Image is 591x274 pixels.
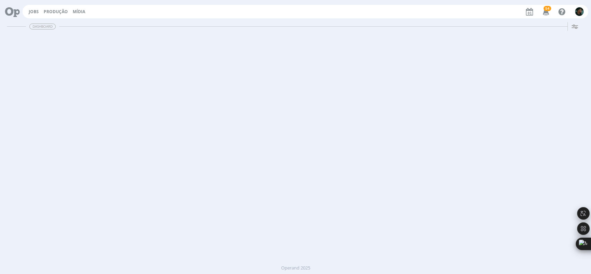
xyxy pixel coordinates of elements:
[71,9,87,15] button: Mídia
[27,9,41,15] button: Jobs
[538,6,553,18] button: 54
[29,24,56,29] span: Dashboard
[73,9,85,15] a: Mídia
[575,7,584,16] img: K
[44,9,68,15] a: Produção
[42,9,70,15] button: Produção
[575,6,584,18] button: K
[544,6,551,11] span: 54
[29,9,39,15] a: Jobs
